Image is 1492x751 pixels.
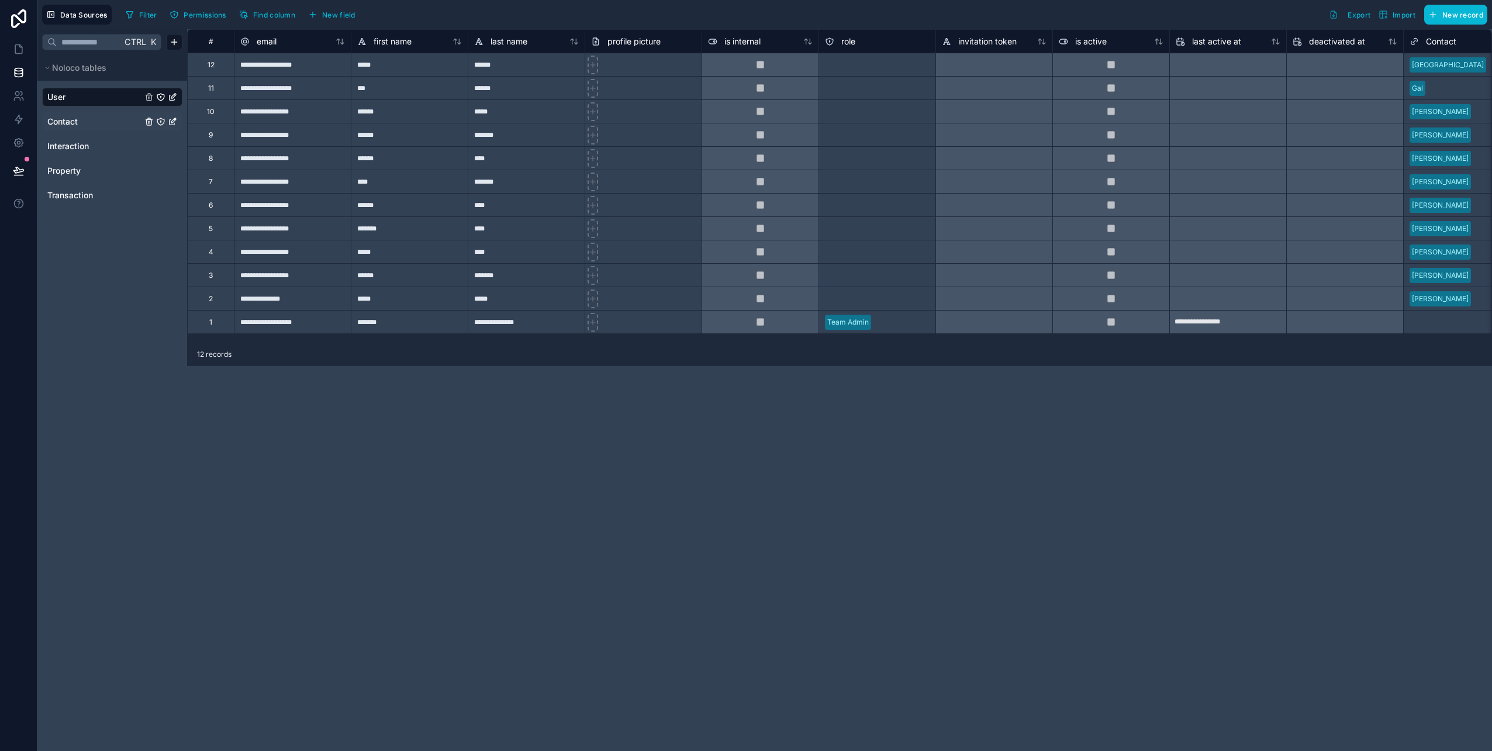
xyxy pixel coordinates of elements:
div: 5 [209,224,213,233]
span: first name [374,36,412,47]
div: [PERSON_NAME] [1412,106,1469,117]
span: email [257,36,277,47]
div: User [42,88,182,106]
button: Import [1374,5,1420,25]
button: New field [304,6,360,23]
div: 9 [209,130,213,140]
span: Noloco tables [52,62,106,74]
a: Property [47,165,142,177]
span: User [47,91,65,103]
span: last active at [1192,36,1241,47]
div: 3 [209,271,213,280]
span: Property [47,165,81,177]
div: # [196,37,225,46]
div: [PERSON_NAME] [1412,294,1469,304]
a: New record [1420,5,1487,25]
button: Permissions [165,6,230,23]
span: Contact [1426,36,1456,47]
div: Interaction [42,137,182,156]
span: Filter [139,11,157,19]
span: Ctrl [123,35,147,49]
div: [PERSON_NAME] [1412,223,1469,234]
a: Transaction [47,190,142,201]
span: Interaction [47,140,89,152]
span: is active [1075,36,1107,47]
button: Data Sources [42,5,112,25]
div: Team Admin [827,317,869,328]
div: 4 [209,247,213,257]
span: Export [1348,11,1370,19]
span: role [841,36,855,47]
div: 8 [209,154,213,163]
div: [PERSON_NAME] [1412,130,1469,140]
div: [PERSON_NAME] [1412,177,1469,187]
div: 7 [209,177,213,187]
div: Contact [42,112,182,131]
a: Contact [47,116,142,128]
span: Import [1393,11,1415,19]
div: 6 [209,201,213,210]
span: deactivated at [1309,36,1365,47]
span: is internal [724,36,761,47]
div: Property [42,161,182,180]
button: Filter [121,6,161,23]
span: Transaction [47,190,93,201]
div: Gal [1412,83,1423,94]
a: Permissions [165,6,234,23]
button: Find column [235,6,299,23]
span: profile picture [607,36,661,47]
span: last name [491,36,527,47]
div: [PERSON_NAME] [1412,270,1469,281]
span: Data Sources [60,11,108,19]
button: Noloco tables [42,60,175,76]
div: 11 [208,84,214,93]
span: Find column [253,11,295,19]
button: New record [1424,5,1487,25]
div: [GEOGRAPHIC_DATA] [1412,60,1484,70]
button: Export [1325,5,1374,25]
div: 1 [209,318,212,327]
span: K [149,38,157,46]
span: New record [1442,11,1483,19]
span: New field [322,11,355,19]
div: [PERSON_NAME] [1412,153,1469,164]
div: 12 [208,60,215,70]
a: User [47,91,142,103]
a: Interaction [47,140,142,152]
span: Contact [47,116,78,128]
span: 12 records [197,350,232,359]
div: Transaction [42,186,182,205]
div: [PERSON_NAME] [1412,247,1469,257]
div: [PERSON_NAME] [1412,200,1469,211]
span: Permissions [184,11,226,19]
div: 2 [209,294,213,304]
span: invitation token [958,36,1017,47]
div: 10 [207,107,215,116]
